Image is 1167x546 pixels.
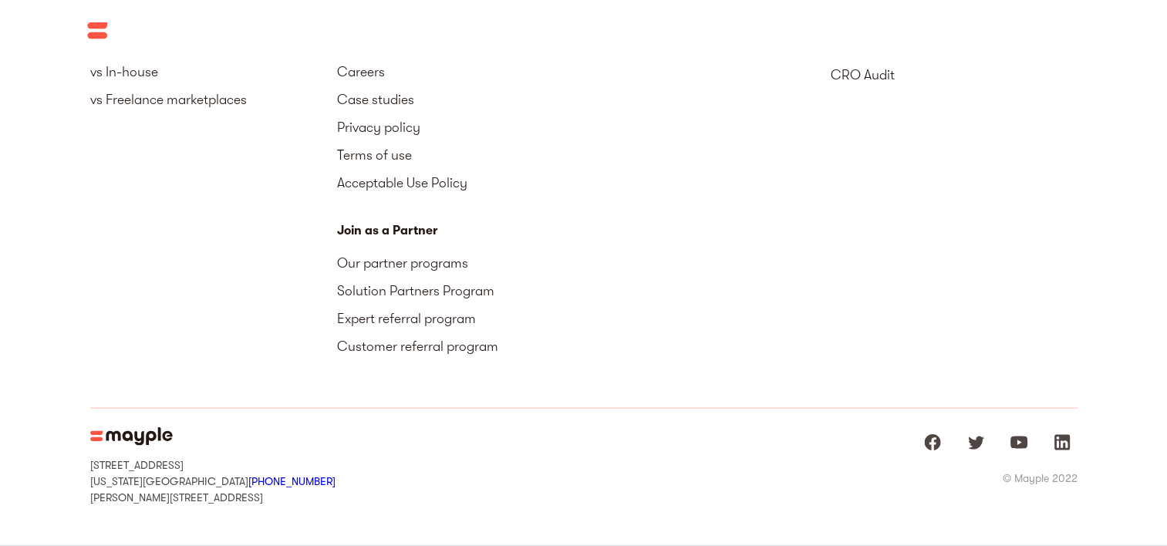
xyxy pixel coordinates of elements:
a: Careers [337,57,584,85]
img: facebook logo [923,433,942,451]
a: Mayple at LinkedIn [1047,426,1078,457]
a: Mayple at Twitter [960,426,991,457]
div: [STREET_ADDRESS] [US_STATE][GEOGRAPHIC_DATA] [PERSON_NAME][STREET_ADDRESS] [90,457,336,504]
div: © Mayple 2022 [1003,470,1078,485]
a: Mayple at Facebook [917,426,948,457]
img: youtube logo [1010,433,1028,451]
img: linkedIn [1053,433,1071,451]
a: Terms of use [337,140,584,168]
a: vs In-house [90,57,337,85]
a: Mayple at Youtube [1003,426,1034,457]
a: CRO Audit [831,60,1078,88]
a: [PHONE_NUMBER] [248,474,336,487]
a: Our partner programs [337,248,584,276]
a: Privacy policy [337,113,584,140]
img: Mayple Logo [90,426,173,445]
a: Solution Partners Program [337,276,584,304]
img: twitter logo [966,433,985,451]
a: Acceptable Use Policy [337,168,584,196]
a: Customer referral program [337,332,584,359]
a: Case studies [337,85,584,113]
a: vs Freelance marketplaces [90,85,337,113]
div: Join as a Partner [337,221,584,239]
img: mayple logo [87,16,218,45]
a: Expert referral program [337,304,584,332]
